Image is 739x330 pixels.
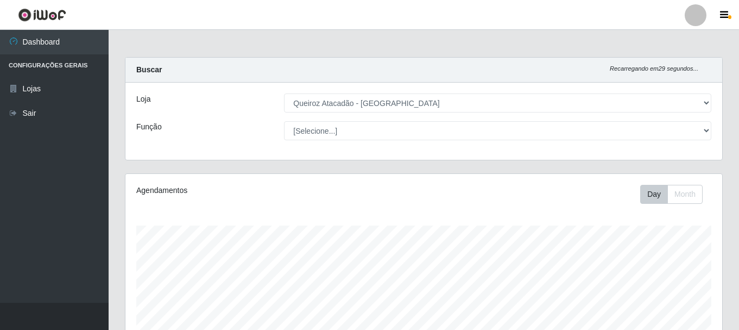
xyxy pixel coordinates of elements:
[18,8,66,22] img: CoreUI Logo
[136,65,162,74] strong: Buscar
[640,185,703,204] div: First group
[640,185,668,204] button: Day
[136,94,150,105] label: Loja
[610,65,698,72] i: Recarregando em 29 segundos...
[640,185,711,204] div: Toolbar with button groups
[136,185,367,196] div: Agendamentos
[667,185,703,204] button: Month
[136,121,162,133] label: Função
